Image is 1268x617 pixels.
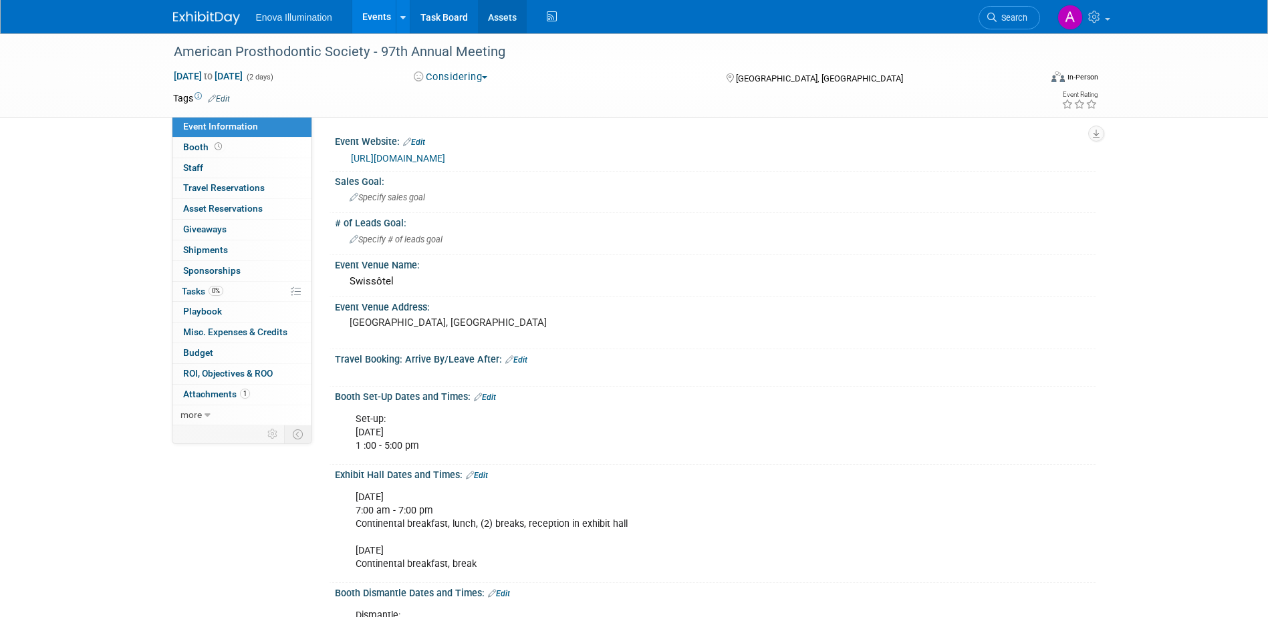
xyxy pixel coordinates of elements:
[183,306,222,317] span: Playbook
[335,297,1096,314] div: Event Venue Address:
[172,302,311,322] a: Playbook
[183,182,265,193] span: Travel Reservations
[1061,91,1098,98] div: Event Rating
[997,13,1027,23] span: Search
[350,317,637,329] pre: [GEOGRAPHIC_DATA], [GEOGRAPHIC_DATA]
[172,282,311,302] a: Tasks0%
[240,389,250,399] span: 1
[173,91,230,105] td: Tags
[284,425,311,443] td: Toggle Event Tabs
[172,178,311,198] a: Travel Reservations
[346,406,948,459] div: Set-up: [DATE] 1 :00 - 5:00 pm
[409,70,493,84] button: Considering
[173,70,243,82] span: [DATE] [DATE]
[403,138,425,147] a: Edit
[183,162,203,173] span: Staff
[183,265,241,276] span: Sponsorships
[172,117,311,137] a: Event Information
[736,73,903,83] span: [GEOGRAPHIC_DATA], [GEOGRAPHIC_DATA]
[172,323,311,343] a: Misc. Expenses & Credits
[345,271,1086,292] div: Swissôtel
[172,261,311,281] a: Sponsorships
[350,234,442,244] span: Specify # of leads goal
[1057,5,1083,30] img: Andrea Miller
[212,142,225,152] span: Booth not reserved yet
[335,387,1096,404] div: Booth Set-Up Dates and Times:
[335,349,1096,367] div: Travel Booking: Arrive By/Leave After:
[172,138,311,158] a: Booth
[172,405,311,425] a: more
[183,327,287,337] span: Misc. Expenses & Credits
[208,94,230,104] a: Edit
[183,368,273,379] span: ROI, Objectives & ROO
[256,12,332,23] span: Enova Illumination
[335,465,1096,482] div: Exhibit Hall Dates and Times:
[335,132,1096,149] div: Event Website:
[335,172,1096,188] div: Sales Goal:
[335,255,1096,272] div: Event Venue Name:
[172,364,311,384] a: ROI, Objectives & ROO
[261,425,285,443] td: Personalize Event Tab Strip
[172,385,311,405] a: Attachments1
[466,471,488,480] a: Edit
[172,199,311,219] a: Asset Reservations
[488,589,510,598] a: Edit
[335,213,1096,230] div: # of Leads Goal:
[182,286,223,296] span: Tasks
[183,244,228,255] span: Shipments
[350,192,425,202] span: Specify sales goal
[979,6,1040,29] a: Search
[202,71,215,81] span: to
[346,484,948,578] div: [DATE] 7:00 am - 7:00 pm Continental breakfast, lunch, (2) breaks, reception in exhibit hall [DAT...
[183,142,225,152] span: Booth
[335,583,1096,600] div: Booth Dismantle Dates and Times:
[183,347,213,358] span: Budget
[474,393,496,402] a: Edit
[1067,72,1098,82] div: In-Person
[1051,71,1065,82] img: Format-Inperson.png
[169,40,1020,64] div: American Prosthodontic Society - 97th Annual Meeting
[505,355,527,365] a: Edit
[172,220,311,240] a: Giveaways
[183,389,250,399] span: Attachments
[172,343,311,363] a: Budget
[183,121,258,132] span: Event Information
[961,69,1099,89] div: Event Format
[172,158,311,178] a: Staff
[183,203,263,214] span: Asset Reservations
[209,286,223,296] span: 0%
[183,224,227,234] span: Giveaways
[172,240,311,260] a: Shipments
[245,73,273,81] span: (2 days)
[180,409,202,420] span: more
[173,11,240,25] img: ExhibitDay
[351,153,445,164] a: [URL][DOMAIN_NAME]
